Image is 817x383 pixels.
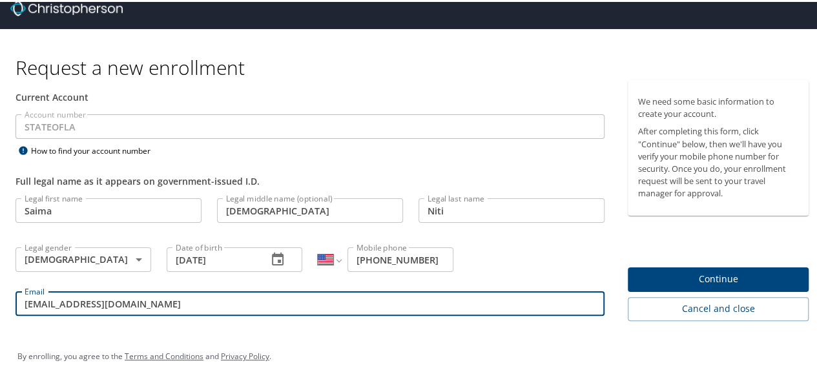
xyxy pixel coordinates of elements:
div: Current Account [16,88,605,102]
p: After completing this form, click "Continue" below, then we'll have you verify your mobile phone ... [638,123,798,198]
button: Continue [628,265,809,291]
div: By enrolling, you agree to the and . [17,338,809,371]
span: Continue [638,269,798,285]
div: How to find your account number [16,141,177,157]
button: Cancel and close [628,295,809,319]
div: [DEMOGRAPHIC_DATA] [16,245,151,270]
p: We need some basic information to create your account. [638,94,798,118]
input: MM/DD/YYYY [167,245,257,270]
div: Full legal name as it appears on government-issued I.D. [16,172,605,186]
a: Terms and Conditions [125,349,203,360]
input: Enter phone number [347,245,453,270]
span: Cancel and close [638,299,798,315]
a: Privacy Policy [221,349,269,360]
